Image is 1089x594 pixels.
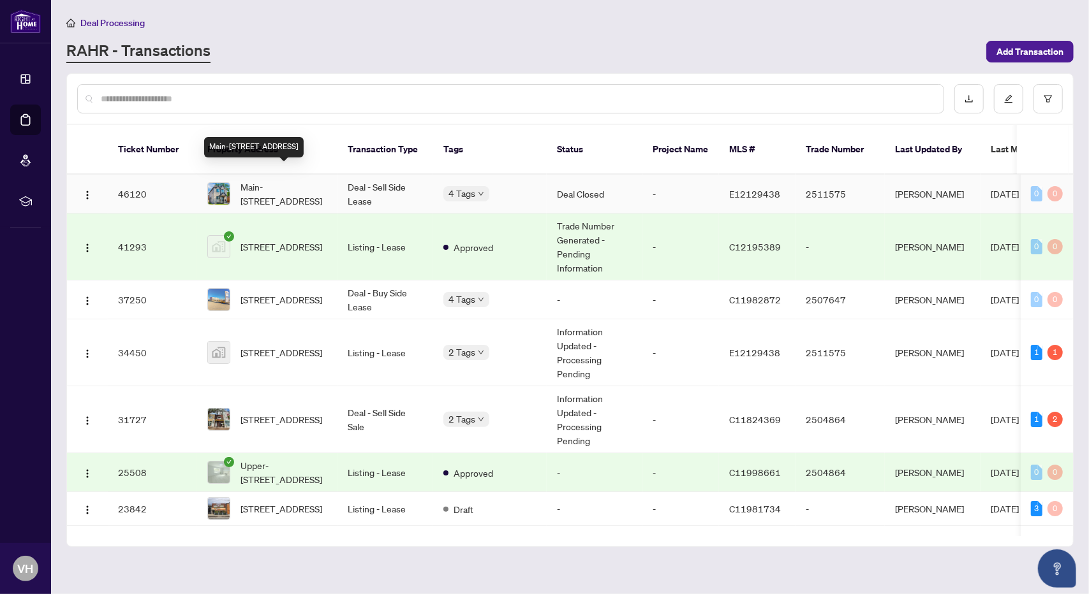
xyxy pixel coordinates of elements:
span: [STREET_ADDRESS] [241,293,322,307]
td: 31727 [108,386,197,453]
span: [DATE] [991,294,1019,305]
span: Deal Processing [80,17,145,29]
span: Upper-[STREET_ADDRESS] [241,458,327,486]
img: thumbnail-img [208,342,230,363]
img: logo [10,10,41,33]
span: check-circle [224,231,234,242]
th: Ticket Number [108,125,197,175]
td: - [547,453,642,492]
td: [PERSON_NAME] [885,453,981,492]
th: Project Name [642,125,719,175]
td: - [547,280,642,319]
span: C11998661 [729,467,781,478]
div: 0 [1048,292,1063,307]
span: down [478,191,484,197]
td: 2504864 [796,386,885,453]
td: Information Updated - Processing Pending [547,319,642,386]
td: - [642,492,719,526]
div: Main-[STREET_ADDRESS] [204,137,304,157]
span: E12129438 [729,188,780,199]
span: [STREET_ADDRESS] [241,345,322,359]
td: 2511575 [796,319,885,386]
th: Property Address [197,125,337,175]
td: - [796,492,885,526]
td: Listing - Lease [337,453,433,492]
span: C12195389 [729,241,781,252]
button: edit [994,84,1023,113]
td: Deal - Buy Side Lease [337,280,433,319]
span: 2 Tags [448,345,475,359]
img: thumbnail-img [208,498,230,519]
img: Logo [82,243,93,253]
td: Deal - Sell Side Lease [337,175,433,214]
td: 41293 [108,214,197,280]
span: edit [1004,94,1013,103]
span: [DATE] [991,414,1019,425]
button: Logo [77,409,98,430]
button: Add Transaction [986,41,1074,62]
span: [DATE] [991,503,1019,514]
span: Add Transaction [996,41,1063,62]
img: thumbnail-img [208,461,230,483]
td: 2507647 [796,280,885,319]
button: Logo [77,289,98,310]
span: filter [1044,94,1053,103]
img: Logo [82,296,93,306]
img: thumbnail-img [208,236,230,257]
th: Tags [433,125,547,175]
td: 46120 [108,175,197,214]
span: [DATE] [991,467,1019,478]
span: home [66,18,75,27]
td: Trade Number Generated - Pending Information [547,214,642,280]
div: 0 [1031,465,1042,480]
span: C11981734 [729,503,781,514]
span: check-circle [224,457,234,467]
span: [DATE] [991,347,1019,358]
img: thumbnail-img [208,183,230,205]
td: Listing - Lease [337,319,433,386]
span: 4 Tags [448,186,475,201]
span: 2 Tags [448,412,475,426]
span: Approved [454,466,493,480]
button: Logo [77,342,98,363]
img: Logo [82,416,93,426]
div: 0 [1048,501,1063,516]
img: thumbnail-img [208,409,230,430]
div: 0 [1031,239,1042,254]
span: down [478,349,484,356]
td: - [642,175,719,214]
span: VH [18,560,34,577]
td: - [796,214,885,280]
div: 1 [1031,412,1042,427]
div: 0 [1048,465,1063,480]
td: [PERSON_NAME] [885,319,981,386]
td: [PERSON_NAME] [885,214,981,280]
span: C11824369 [729,414,781,425]
td: [PERSON_NAME] [885,280,981,319]
span: [STREET_ADDRESS] [241,412,322,426]
th: Last Updated By [885,125,981,175]
td: 37250 [108,280,197,319]
span: Approved [454,240,493,254]
td: 34450 [108,319,197,386]
td: - [642,280,719,319]
img: Logo [82,468,93,479]
span: download [965,94,974,103]
button: filter [1033,84,1063,113]
div: 3 [1031,501,1042,516]
button: Logo [77,236,98,257]
td: - [642,319,719,386]
span: Last Modified Date [991,142,1069,156]
span: down [478,416,484,423]
td: 2504864 [796,453,885,492]
img: thumbnail-img [208,289,230,310]
a: RAHR - Transactions [66,40,211,63]
td: - [642,386,719,453]
td: Deal Closed [547,175,642,214]
td: - [642,453,719,492]
th: Trade Number [796,125,885,175]
td: Listing - Lease [337,214,433,280]
td: - [642,214,719,280]
span: C11982872 [729,294,781,305]
div: 0 [1048,186,1063,201]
